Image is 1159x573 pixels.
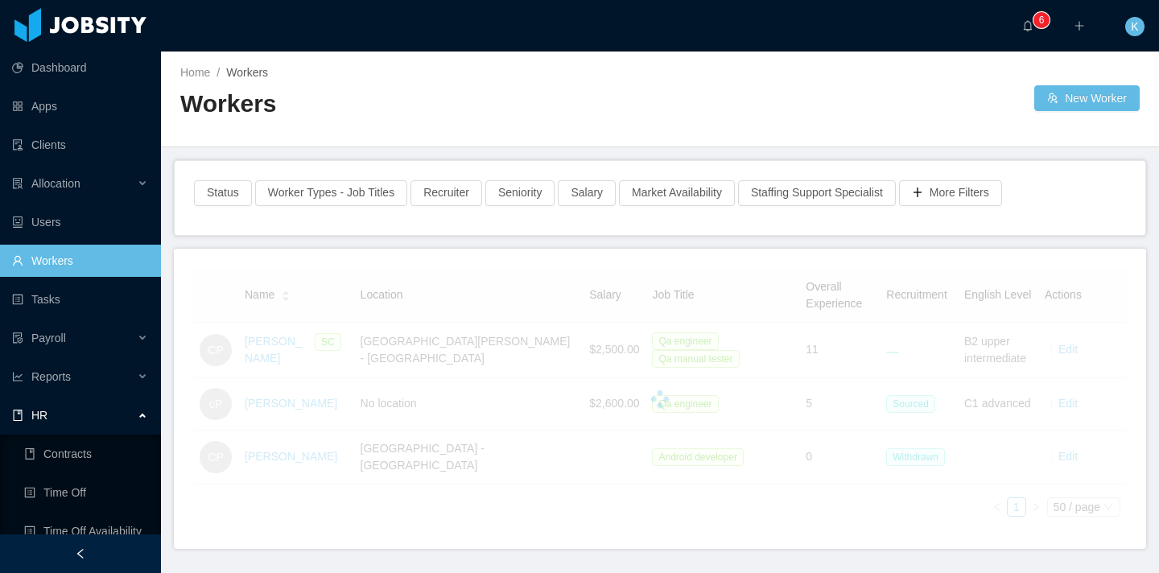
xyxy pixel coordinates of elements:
[12,245,148,277] a: icon: userWorkers
[24,476,148,509] a: icon: profileTime Off
[31,332,66,344] span: Payroll
[12,332,23,344] i: icon: file-protect
[410,180,482,206] button: Recruiter
[12,371,23,382] i: icon: line-chart
[738,180,896,206] button: Staffing Support Specialist
[12,410,23,421] i: icon: book
[31,177,80,190] span: Allocation
[12,129,148,161] a: icon: auditClients
[1074,20,1085,31] i: icon: plus
[217,66,220,79] span: /
[899,180,1002,206] button: icon: plusMore Filters
[24,438,148,470] a: icon: bookContracts
[180,66,210,79] a: Home
[255,180,407,206] button: Worker Types - Job Titles
[1034,85,1140,111] button: icon: usergroup-addNew Worker
[12,90,148,122] a: icon: appstoreApps
[619,180,735,206] button: Market Availability
[1039,12,1045,28] p: 6
[180,88,660,121] h2: Workers
[1022,20,1033,31] i: icon: bell
[31,409,47,422] span: HR
[485,180,555,206] button: Seniority
[558,180,616,206] button: Salary
[1033,12,1050,28] sup: 6
[24,515,148,547] a: icon: profileTime Off Availability
[12,283,148,315] a: icon: profileTasks
[12,52,148,84] a: icon: pie-chartDashboard
[31,370,71,383] span: Reports
[12,206,148,238] a: icon: robotUsers
[12,178,23,189] i: icon: solution
[226,66,268,79] span: Workers
[194,180,252,206] button: Status
[1131,17,1138,36] span: K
